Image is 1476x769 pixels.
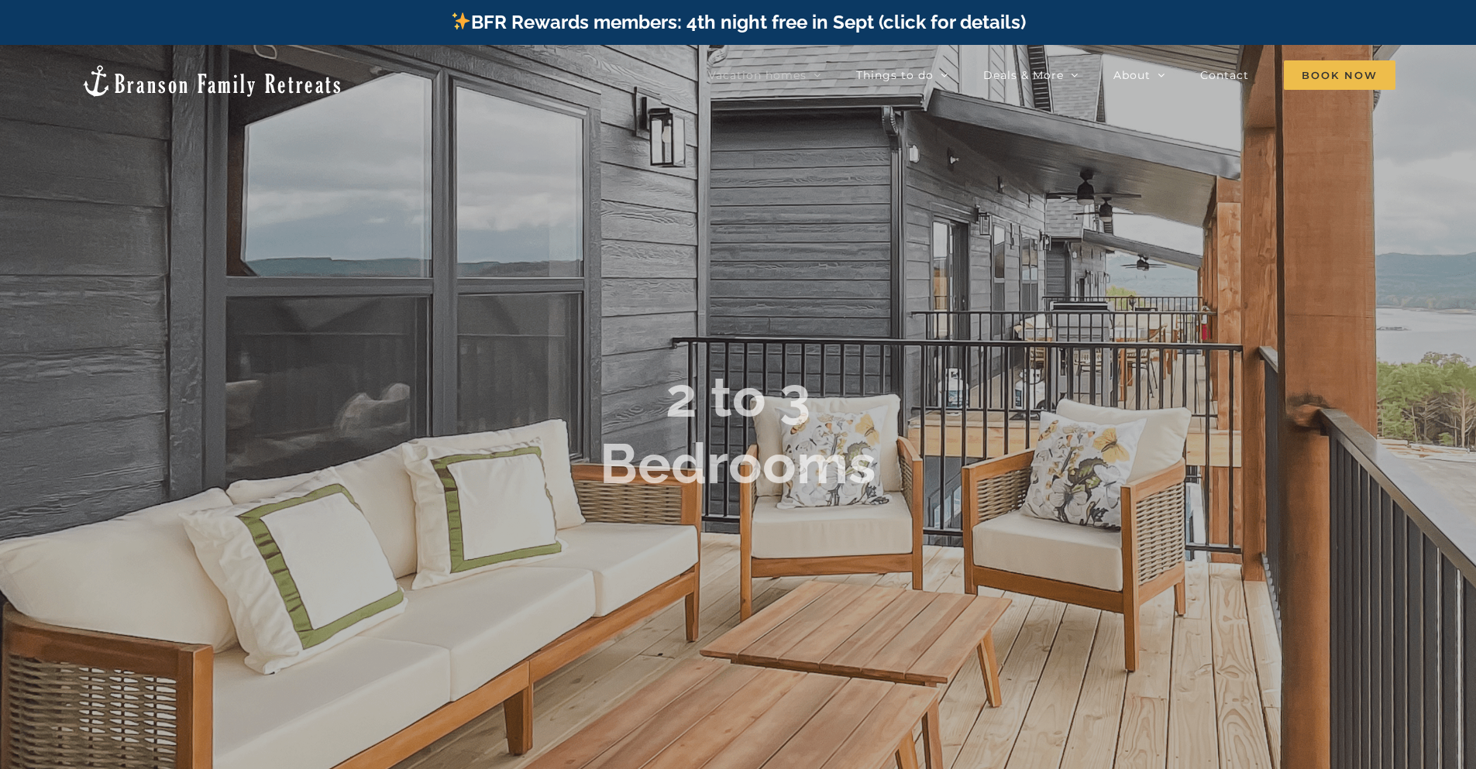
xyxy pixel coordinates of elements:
[450,11,1026,33] a: BFR Rewards members: 4th night free in Sept (click for details)
[600,364,876,496] b: 2 to 3 Bedrooms
[983,70,1064,81] span: Deals & More
[1284,60,1395,91] a: Book Now
[708,70,807,81] span: Vacation homes
[1200,60,1249,91] a: Contact
[81,64,343,98] img: Branson Family Retreats Logo
[708,60,821,91] a: Vacation homes
[856,60,948,91] a: Things to do
[1284,60,1395,90] span: Book Now
[452,12,470,30] img: ✨
[983,60,1079,91] a: Deals & More
[856,70,934,81] span: Things to do
[708,60,1395,91] nav: Main Menu
[1113,60,1165,91] a: About
[1113,70,1151,81] span: About
[1200,70,1249,81] span: Contact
